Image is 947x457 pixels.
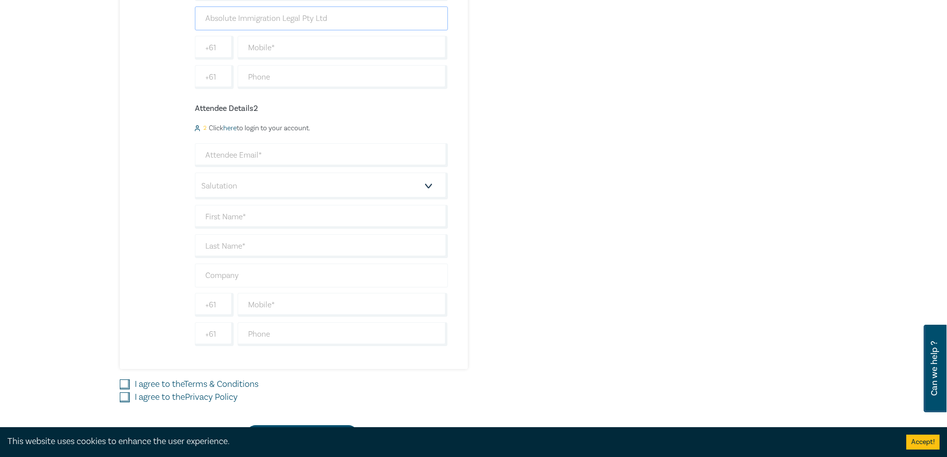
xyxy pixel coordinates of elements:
span: Can we help ? [930,331,939,406]
input: Company [195,264,448,287]
a: Privacy Policy [185,391,238,403]
small: 2 [203,125,206,132]
input: +61 [195,36,234,60]
label: I agree to the [135,391,238,404]
input: Mobile* [238,36,448,60]
input: Company [195,6,448,30]
input: Attendee Email* [195,143,448,167]
a: here [223,124,237,133]
div: This website uses cookies to enhance the user experience. [7,435,891,448]
input: First Name* [195,205,448,229]
h6: Attendee Details 2 [195,104,448,113]
input: Last Name* [195,234,448,258]
p: Click to login to your account. [206,124,310,132]
label: I agree to the [135,378,258,391]
a: Terms & Conditions [184,378,258,390]
input: +61 [195,322,234,346]
input: +61 [195,65,234,89]
input: Phone [238,322,448,346]
input: +61 [195,293,234,317]
a: Continue Shopping [358,425,461,444]
button: Accept cookies [906,435,940,450]
input: Mobile* [238,293,448,317]
input: Phone [238,65,448,89]
button: Checkout [246,425,358,444]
